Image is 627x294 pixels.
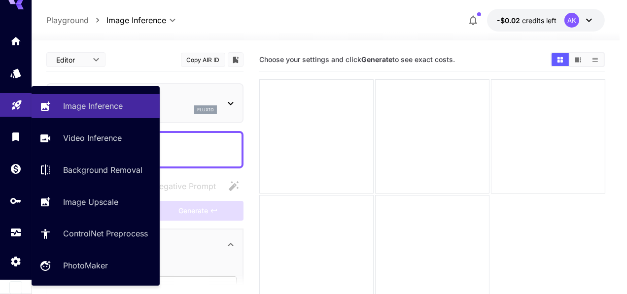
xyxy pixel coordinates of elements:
div: Home [10,35,22,47]
p: flux1d [197,106,214,113]
span: Negative prompts are not compatible with the selected model. [134,180,224,192]
a: Image Upscale [32,190,160,214]
div: Wallet [10,163,22,175]
span: Negative Prompt [153,180,216,192]
a: PhotoMaker [32,254,160,278]
p: Playground [46,14,89,26]
div: Models [10,67,22,79]
p: Video Inference [63,132,122,144]
button: Show images in video view [569,53,587,66]
b: Generate [361,55,392,64]
span: -$0.02 [497,16,522,25]
div: -$0.01702 [497,15,557,26]
button: -$0.01702 [487,9,605,32]
a: Image Inference [32,94,160,118]
button: Show images in grid view [552,53,569,66]
span: credits left [522,16,557,25]
div: API Keys [10,195,22,207]
p: Background Removal [63,164,142,176]
p: Image Inference [63,100,123,112]
div: Settings [10,255,22,267]
div: Playground [11,96,23,108]
p: Image Upscale [63,196,118,208]
p: PhotoMaker [63,260,108,271]
span: Image Inference [106,14,166,26]
span: Choose your settings and click to see exact costs. [259,55,455,64]
button: Expand sidebar [9,281,22,294]
div: Library [10,131,22,143]
span: Editor [56,55,87,65]
p: ControlNet Preprocess [63,228,148,239]
button: Add to library [231,54,240,65]
div: AK [564,13,579,28]
a: ControlNet Preprocess [32,222,160,246]
div: Usage [10,227,22,239]
a: Video Inference [32,126,160,150]
button: Show images in list view [587,53,604,66]
a: Background Removal [32,158,160,182]
div: Show images in grid viewShow images in video viewShow images in list view [551,52,605,67]
nav: breadcrumb [46,14,106,26]
button: Copy AIR ID [181,53,225,67]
